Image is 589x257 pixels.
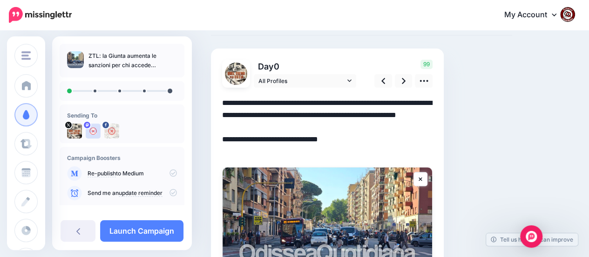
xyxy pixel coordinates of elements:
img: 463453305_2684324355074873_6393692129472495966_n-bsa154739.jpg [104,124,119,139]
p: Send me an [88,189,177,197]
h4: Campaign Boosters [67,154,177,161]
img: 90ca2c82c31aa5743d4b77ed97ab1e0b_thumb.jpg [67,51,84,68]
a: Tell us how we can improve [486,233,578,246]
a: All Profiles [254,74,356,88]
div: Open Intercom Messenger [520,225,542,248]
a: update reminder [119,189,162,197]
img: uTTNWBrh-84924.jpeg [67,124,82,139]
p: ZTL: la Giunta aumenta le sanzioni per chi accede illegalmente [88,51,177,70]
img: user_default_image.png [86,124,101,139]
p: to Medium [88,169,177,178]
img: menu.png [21,51,31,60]
a: Re-publish [88,170,116,177]
img: uTTNWBrh-84924.jpeg [225,63,247,85]
span: All Profiles [258,76,345,86]
span: 0 [274,62,279,71]
p: Day [254,60,358,73]
h4: Sending To [67,112,177,119]
a: My Account [495,4,575,27]
span: 99 [420,60,433,69]
img: Missinglettr [9,7,72,23]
